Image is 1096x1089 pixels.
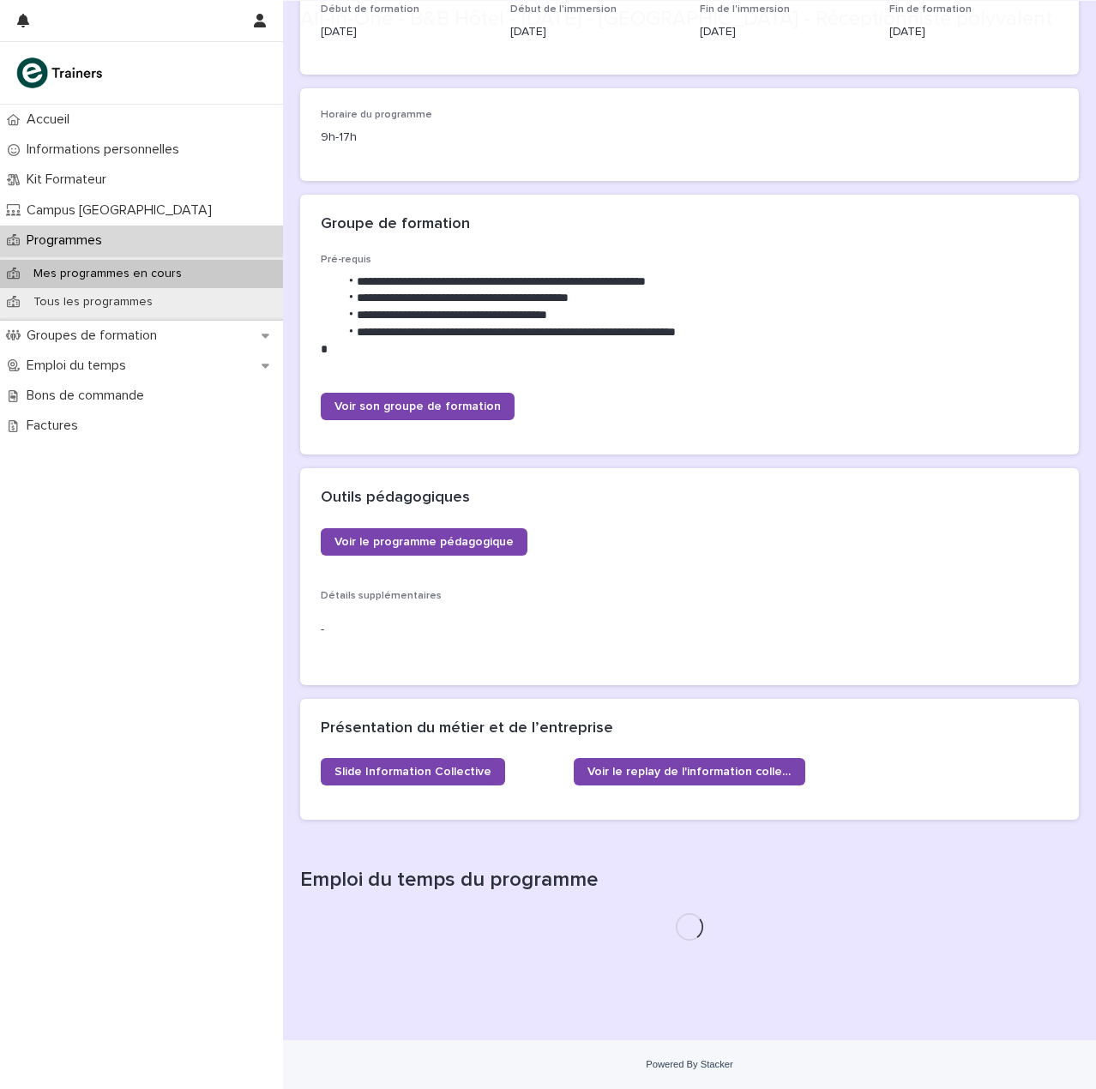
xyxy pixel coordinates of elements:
p: Informations personnelles [20,141,193,158]
a: Voir son groupe de formation [321,393,515,420]
p: Factures [20,418,92,434]
span: Détails supplémentaires [321,591,442,601]
span: Pré-requis [321,255,371,265]
h2: Outils pédagogiques [321,489,470,508]
a: Voir le replay de l'information collective [574,758,806,785]
h1: Emploi du temps du programme [300,868,1079,893]
span: Voir le programme pédagogique [334,536,514,548]
p: Tous les programmes [20,295,166,310]
img: K0CqGN7SDeD6s4JG8KQk [14,56,108,90]
p: - [321,621,1058,639]
span: Horaire du programme [321,110,432,120]
span: Voir son groupe de formation [334,400,501,412]
a: Voir le programme pédagogique [321,528,527,556]
span: Voir le replay de l'information collective [587,766,792,778]
p: Groupes de formation [20,328,171,344]
p: Kit Formateur [20,171,120,188]
p: Bons de commande [20,388,158,404]
p: Programmes [20,232,116,249]
p: Emploi du temps [20,358,140,374]
h2: Groupe de formation [321,215,470,234]
h2: Présentation du métier et de l’entreprise [321,719,613,738]
h2: All-in-One - B&B Hôtel - [DATE] - [GEOGRAPHIC_DATA] - Réceptionniste polyvalent [300,7,1052,32]
p: 9h-17h [321,129,553,147]
p: Mes programmes en cours [20,267,196,281]
p: Accueil [20,111,83,128]
span: Slide Information Collective [334,766,491,778]
p: Campus [GEOGRAPHIC_DATA] [20,202,226,219]
a: Powered By Stacker [646,1059,732,1069]
a: Slide Information Collective [321,758,505,785]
